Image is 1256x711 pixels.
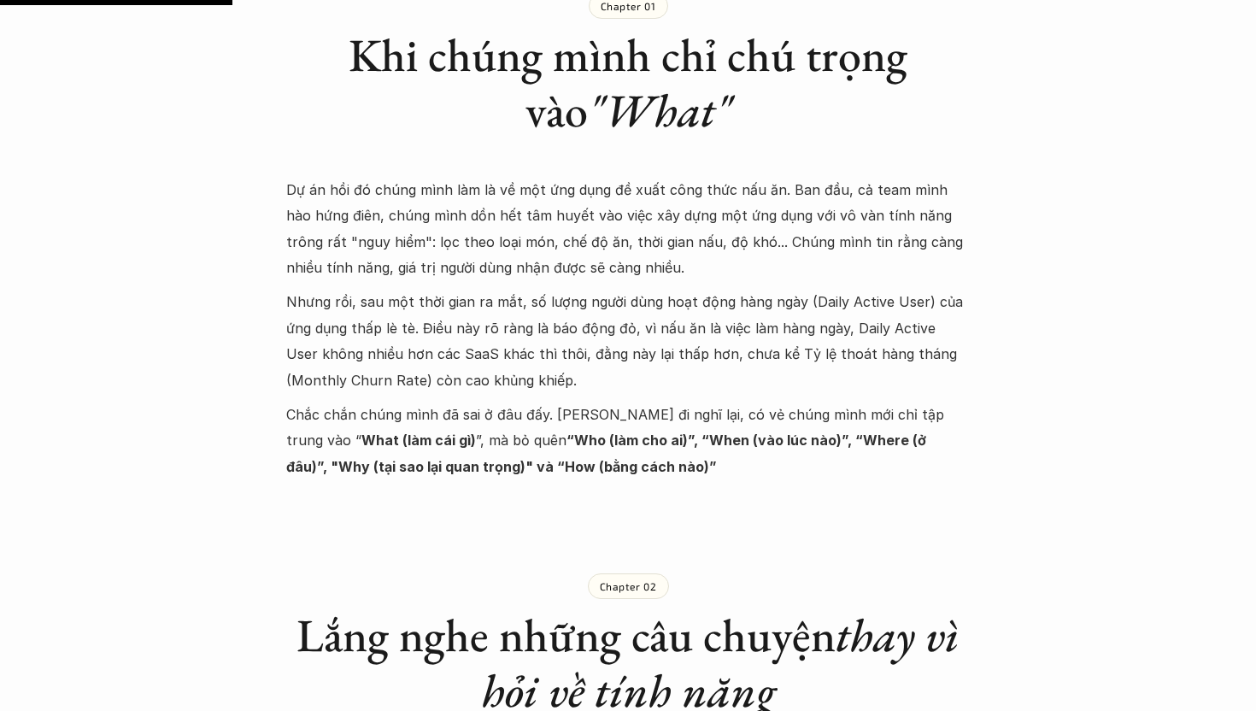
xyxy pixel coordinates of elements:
[286,289,970,393] p: Nhưng rồi, sau một thời gian ra mắt, số lượng người dùng hoạt động hàng ngày (Daily Active User) ...
[600,580,657,592] p: Chapter 02
[361,432,476,449] strong: What (làm cái gì)
[588,80,731,140] em: "What"
[286,27,970,138] h1: Khi chúng mình chỉ chú trọng vào
[286,402,970,479] p: Chắc chắn chúng mình đã sai ở đâu đấy. [PERSON_NAME] đi nghĩ lại, có vẻ chúng mình mới chỉ tập tr...
[286,432,930,474] strong: “Who (làm cho ai)”, “When (vào lúc nào)”, “Where (ở đâu)”, "Why (tại sao lại quan trọng)" và “How...
[286,177,970,281] p: Dự án hồi đó chúng mình làm là về một ứng dụng đề xuất công thức nấu ăn. Ban đầu, cả team mình hà...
